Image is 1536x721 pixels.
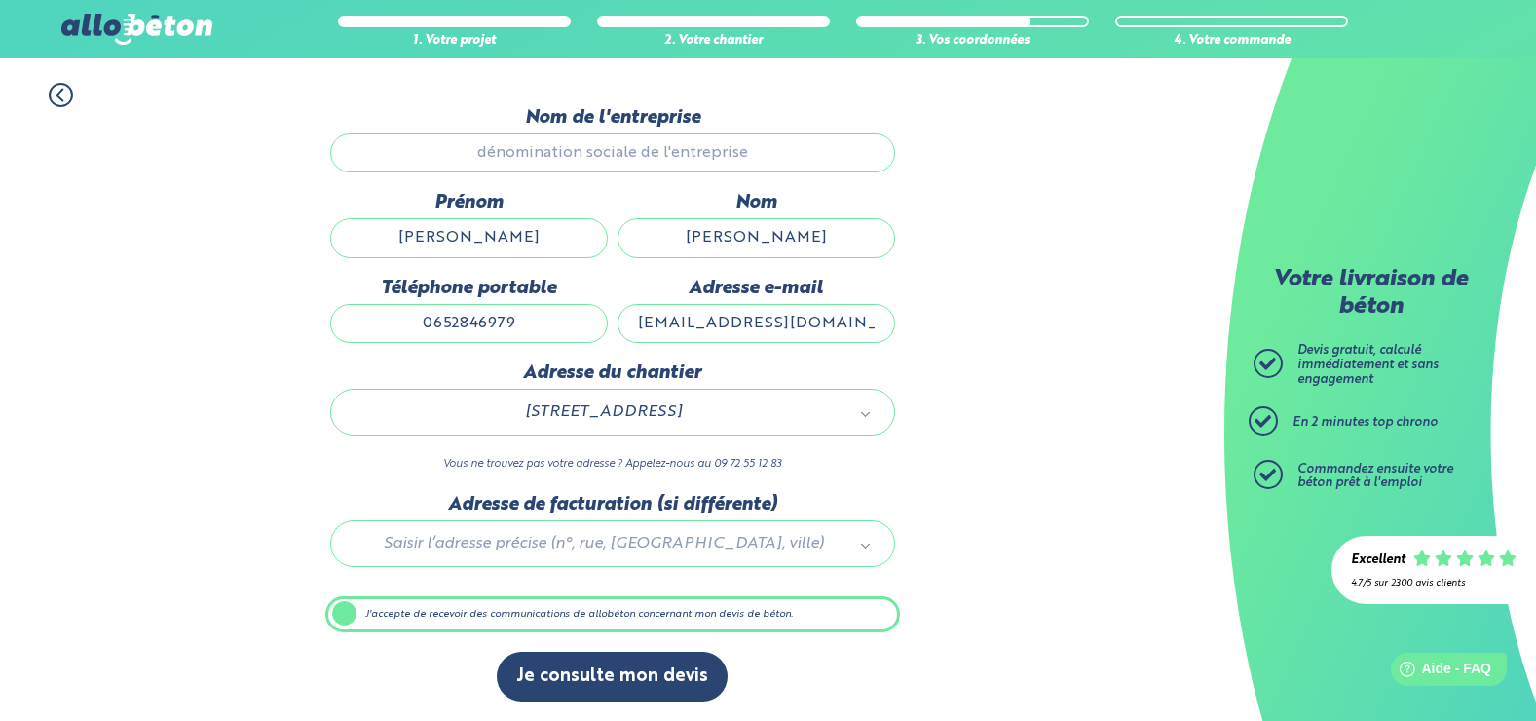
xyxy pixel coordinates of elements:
[61,14,211,45] img: allobéton
[618,304,895,343] input: ex : contact@allobeton.fr
[330,304,608,343] input: ex : 0642930817
[330,218,608,257] input: Quel est votre prénom ?
[351,399,875,425] a: [STREET_ADDRESS]
[1115,34,1348,49] div: 4. Votre commande
[856,34,1089,49] div: 3. Vos coordonnées
[330,278,608,299] label: Téléphone portable
[330,362,895,384] label: Adresse du chantier
[330,192,608,213] label: Prénom
[618,218,895,257] input: Quel est votre nom de famille ?
[338,34,571,49] div: 1. Votre projet
[330,107,895,129] label: Nom de l'entreprise
[330,455,895,474] p: Vous ne trouvez pas votre adresse ? Appelez-nous au 09 72 55 12 83
[358,399,849,425] span: [STREET_ADDRESS]
[325,596,900,633] label: J'accepte de recevoir des communications de allobéton concernant mon devis de béton.
[597,34,830,49] div: 2. Votre chantier
[618,192,895,213] label: Nom
[1363,645,1515,700] iframe: Help widget launcher
[618,278,895,299] label: Adresse e-mail
[497,652,728,702] button: Je consulte mon devis
[330,133,895,172] input: dénomination sociale de l'entreprise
